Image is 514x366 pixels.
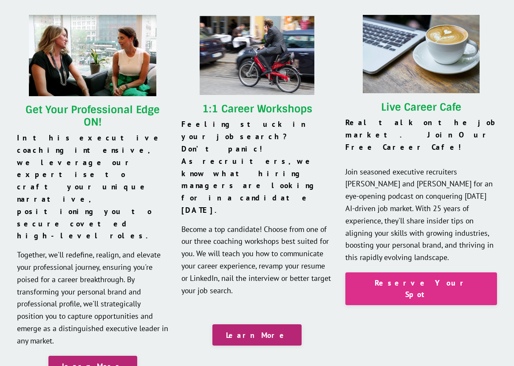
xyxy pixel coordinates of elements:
p: Join seasoned executive recruiters [PERSON_NAME] and [PERSON_NAME] for an eye-opening podcast on ... [345,117,497,264]
strong: Feeling stuck in your job search? Don’t panic! As recruiters, we know what hiring managers are lo... [181,119,318,215]
a: Learn More [212,324,302,346]
a: 1:1 Career Workshops [202,102,312,115]
span: In this executive coaching intensive, we leverage our expertise to craft your unique narrative, p... [17,133,162,240]
a: Get Your Professional Edge ON! [25,103,160,129]
span: Real talk on the job market. Join Our Free Career Cafe! [345,117,494,152]
a: Reserve Your Spot [345,272,497,305]
a: Live Career Cafe [381,100,461,114]
p: Become a top candidate! Choose from one of our three coaching workshops best suited for you. We w... [181,223,333,297]
span: Together, we'll redefine, realign, and elevate your professional journey, ensuring you're poised ... [17,250,168,346]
